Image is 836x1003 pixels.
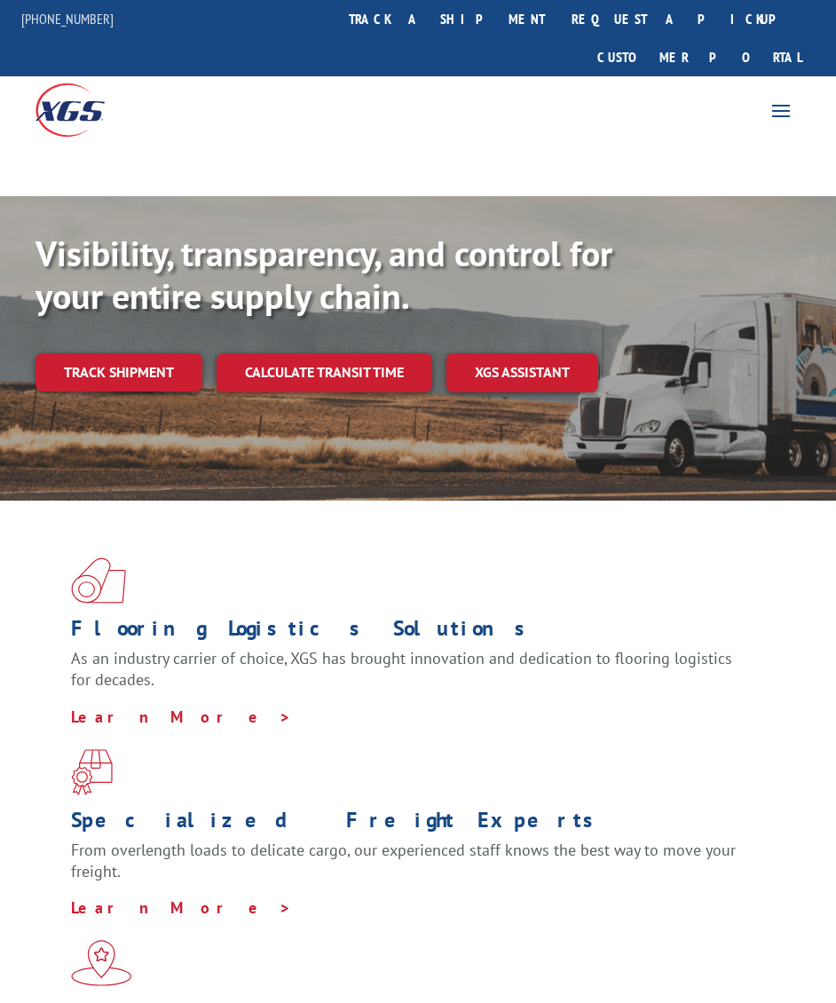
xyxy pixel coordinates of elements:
b: Visibility, transparency, and control for your entire supply chain. [35,230,612,319]
a: [PHONE_NUMBER] [21,10,114,28]
a: XGS ASSISTANT [446,353,598,391]
a: Customer Portal [584,38,815,76]
p: From overlength loads to delicate cargo, our experienced staff knows the best way to move your fr... [71,840,752,898]
a: Learn More > [71,897,292,918]
a: Track shipment [35,353,202,391]
img: xgs-icon-focused-on-flooring-red [71,749,113,795]
span: As an industry carrier of choice, XGS has brought innovation and dedication to flooring logistics... [71,648,732,690]
h1: Flooring Logistics Solutions [71,618,752,648]
a: Calculate transit time [217,353,432,391]
h1: Specialized Freight Experts [71,810,752,840]
img: xgs-icon-flagship-distribution-model-red [71,940,132,986]
a: Learn More > [71,707,292,727]
img: xgs-icon-total-supply-chain-intelligence-red [71,557,126,604]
